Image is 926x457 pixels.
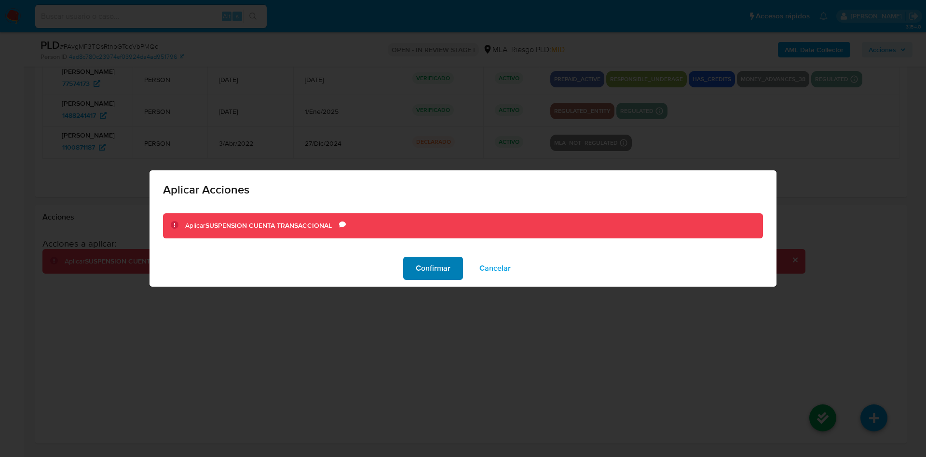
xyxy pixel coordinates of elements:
[403,257,463,280] button: Confirmar
[416,258,450,279] span: Confirmar
[479,258,511,279] span: Cancelar
[185,221,339,231] div: Aplicar
[467,257,523,280] button: Cancelar
[163,184,763,195] span: Aplicar Acciones
[205,221,332,230] b: SUSPENSION CUENTA TRANSACCIONAL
